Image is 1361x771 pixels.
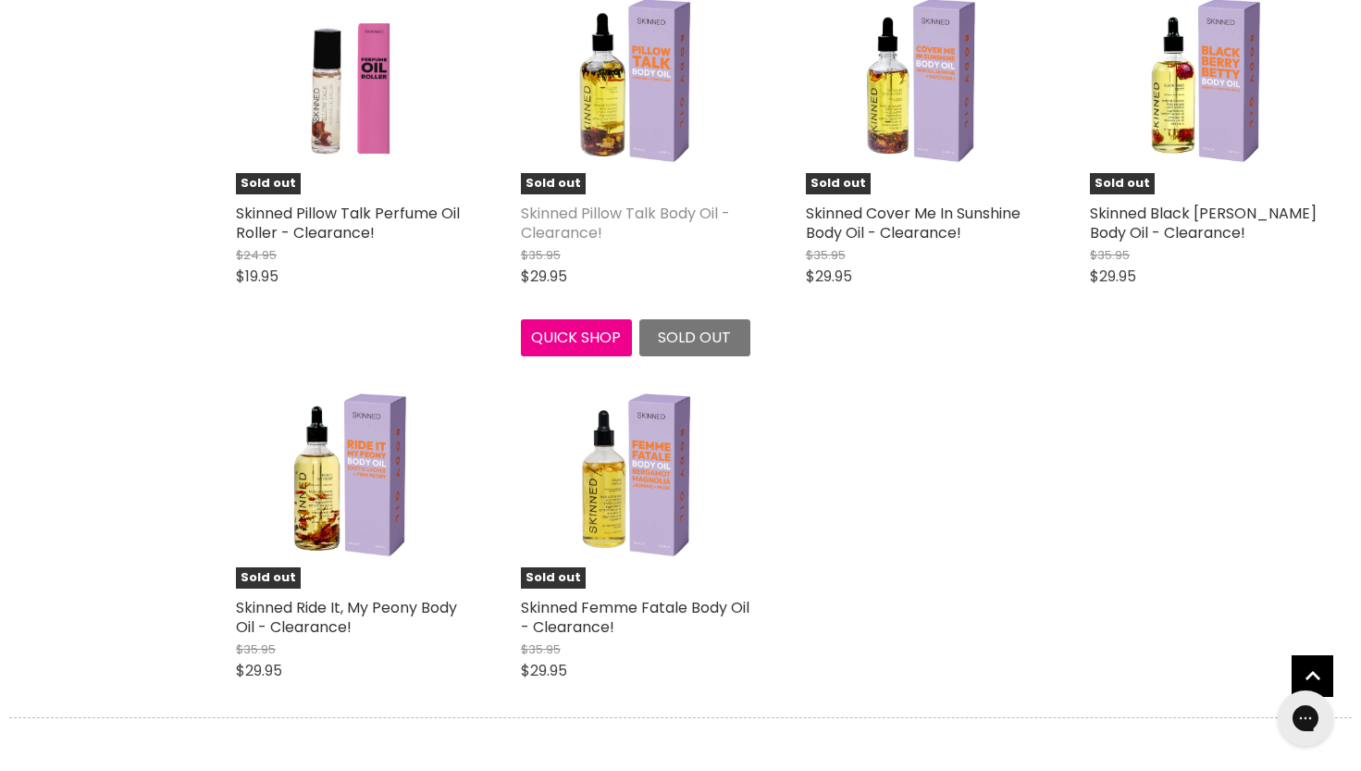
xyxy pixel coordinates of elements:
span: Sold out [521,567,586,589]
a: Skinned Femme Fatale Body Oil - Clearance!Sold out [521,360,750,590]
span: $29.95 [1090,266,1136,287]
a: Skinned Femme Fatale Body Oil - Clearance! [521,597,749,638]
span: $24.95 [236,246,277,264]
a: Skinned Ride It, My Peony Body Oil - Clearance! [236,597,457,638]
span: $35.95 [806,246,846,264]
iframe: Gorgias live chat messenger [1268,684,1342,752]
span: $29.95 [236,660,282,681]
button: Quick shop [521,319,632,356]
span: $29.95 [521,266,567,287]
img: Skinned Ride It, My Peony Body Oil - Clearance! [265,360,437,590]
button: Sold out [639,319,750,356]
a: Skinned Cover Me In Sunshine Body Oil - Clearance! [806,203,1021,243]
span: Sold out [658,327,731,348]
span: Sold out [521,173,586,194]
span: Sold out [236,173,301,194]
span: $29.95 [521,660,567,681]
span: $35.95 [521,246,561,264]
span: Sold out [1090,173,1155,194]
a: Skinned Pillow Talk Body Oil - Clearance! [521,203,730,243]
a: Skinned Black [PERSON_NAME] Body Oil - Clearance! [1090,203,1317,243]
a: Skinned Pillow Talk Perfume Oil Roller - Clearance! [236,203,460,243]
img: Skinned Femme Fatale Body Oil - Clearance! [550,360,722,590]
span: $35.95 [521,640,561,658]
span: $19.95 [236,266,278,287]
span: $29.95 [806,266,852,287]
span: $35.95 [1090,246,1130,264]
span: Sold out [236,567,301,589]
span: Sold out [806,173,871,194]
a: Skinned Ride It, My Peony Body Oil - Clearance!Sold out [236,360,465,590]
span: $35.95 [236,640,276,658]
